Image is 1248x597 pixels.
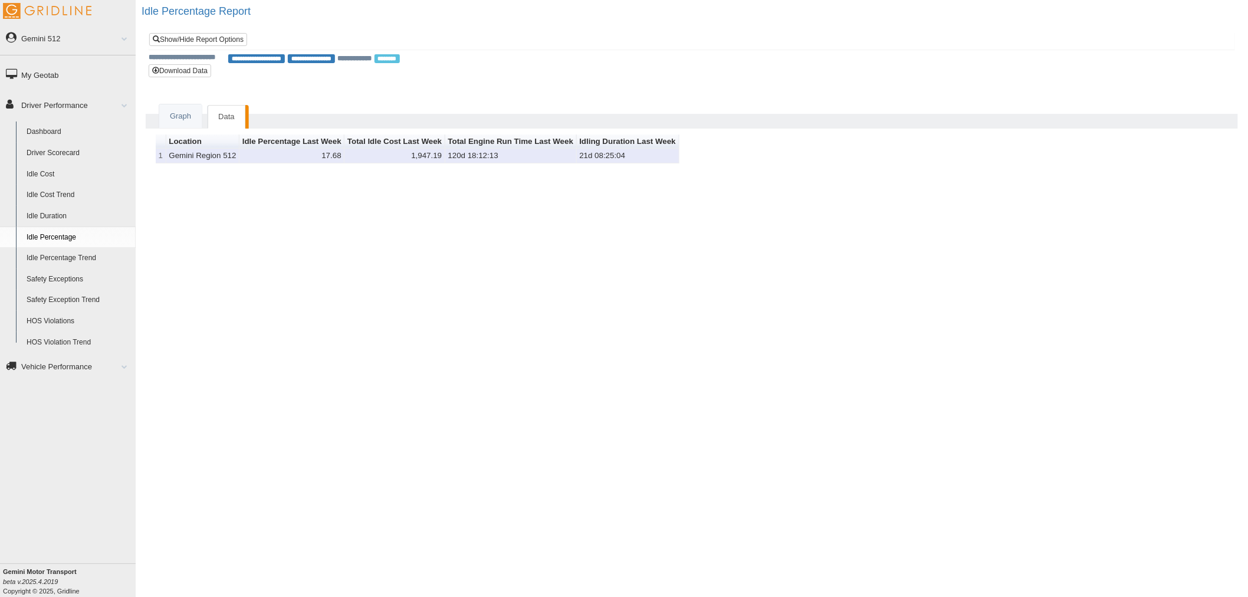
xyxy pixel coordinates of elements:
a: HOS Violation Trend [21,332,136,353]
h2: Idle Percentage Report [142,6,1248,18]
a: Dashboard [21,122,136,143]
a: Safety Exception Trend [21,290,136,311]
b: Gemini Motor Transport [3,568,77,575]
td: 120d 18:12:13 [445,149,577,163]
td: 17.68 [239,149,344,163]
th: Sort column [239,135,344,149]
a: Idle Percentage Trend [21,248,136,269]
i: beta v.2025.4.2019 [3,578,58,585]
button: Download Data [149,64,211,77]
a: Safety Exceptions [21,269,136,290]
a: Idle Percentage [21,227,136,248]
a: Graph [159,104,202,129]
a: HOS Violations [21,311,136,332]
th: Sort column [166,135,239,149]
a: Data [208,105,245,129]
th: Sort column [577,135,679,149]
th: Sort column [445,135,577,149]
td: 21d 08:25:04 [577,149,679,163]
a: Idle Cost Trend [21,185,136,206]
td: Gemini Region 512 [166,149,239,163]
a: Idle Cost [21,164,136,185]
th: Sort column [344,135,445,149]
td: 1,947.19 [344,149,445,163]
td: 1 [156,149,166,163]
img: Gridline [3,3,91,19]
a: Driver Scorecard [21,143,136,164]
div: Copyright © 2025, Gridline [3,567,136,596]
a: Show/Hide Report Options [149,33,247,46]
a: Idle Duration [21,206,136,227]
